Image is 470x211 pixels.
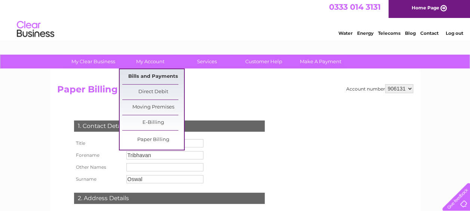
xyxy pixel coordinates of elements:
[420,32,439,37] a: Contact
[122,100,184,115] a: Moving Premises
[72,173,125,185] th: Surname
[290,55,351,68] a: Make A Payment
[122,85,184,100] a: Direct Debit
[176,55,238,68] a: Services
[74,120,265,132] div: 1. Contact Details
[74,193,265,204] div: 2. Address Details
[122,132,184,147] a: Paper Billing
[445,32,463,37] a: Log out
[72,137,125,149] th: Title
[233,55,295,68] a: Customer Help
[72,149,125,161] th: Forename
[16,19,55,42] img: logo.png
[122,69,184,84] a: Bills and Payments
[378,32,400,37] a: Telecoms
[338,32,353,37] a: Water
[72,161,125,173] th: Other Names
[122,115,184,130] a: E-Billing
[405,32,416,37] a: Blog
[329,4,381,13] a: 0333 014 3131
[59,4,412,36] div: Clear Business is a trading name of Verastar Limited (registered in [GEOGRAPHIC_DATA] No. 3667643...
[346,84,413,93] div: Account number
[357,32,374,37] a: Energy
[62,55,124,68] a: My Clear Business
[57,84,413,98] h2: Paper Billing
[119,55,181,68] a: My Account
